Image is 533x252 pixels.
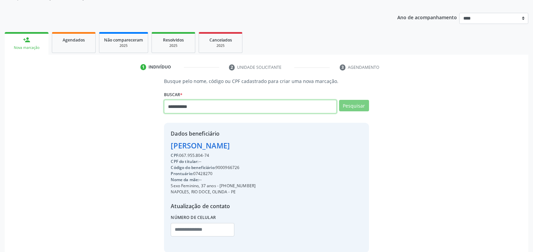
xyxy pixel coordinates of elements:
label: Número de celular [171,213,216,223]
div: NAPOLES, RIO DOCE, OLINDA - PE [171,189,256,195]
div: Sexo Feminino, 37 anos - [PHONE_NUMBER] [171,183,256,189]
p: Busque pelo nome, código ou CPF cadastrado para criar uma nova marcação. [164,78,369,85]
span: Nome da mãe: [171,177,199,183]
div: -- [171,177,256,183]
p: Ano de acompanhamento [397,13,457,21]
span: Cancelados [209,37,232,43]
span: Prontuário: [171,171,193,176]
div: [PERSON_NAME] [171,140,256,151]
div: -- [171,159,256,165]
div: Indivíduo [148,64,171,70]
div: person_add [23,36,30,44]
button: Pesquisar [339,100,369,111]
span: CPF: [171,152,179,158]
div: 1 [140,64,146,70]
div: Dados beneficiário [171,130,256,138]
div: 07428270 [171,171,256,177]
span: Código do beneficiário: [171,165,215,170]
div: 2025 [157,43,190,48]
div: 067.955.804-74 [171,152,256,159]
div: 9000966726 [171,165,256,171]
div: Atualização de contato [171,202,256,210]
span: Resolvidos [163,37,184,43]
div: 2025 [204,43,237,48]
div: 2025 [104,43,143,48]
div: Nova marcação [9,45,44,50]
label: Buscar [164,89,182,100]
span: CPF do titular: [171,159,198,164]
span: Agendados [63,37,85,43]
span: Não compareceram [104,37,143,43]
